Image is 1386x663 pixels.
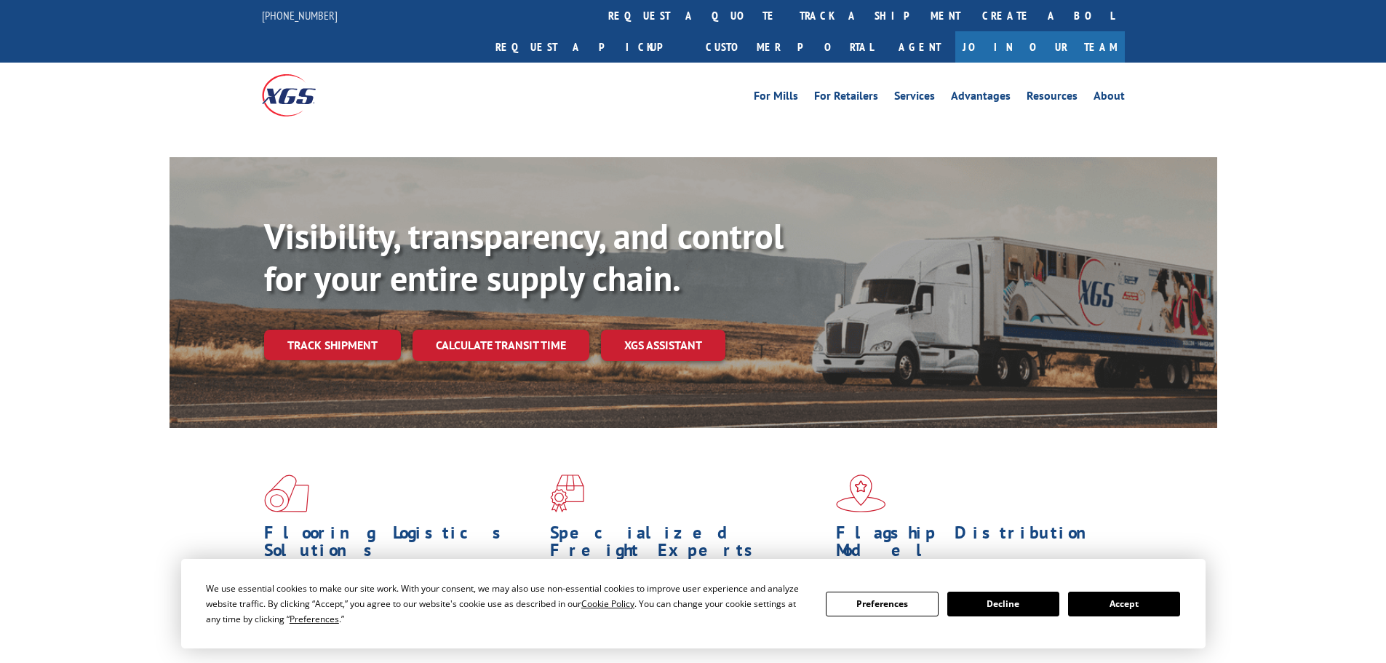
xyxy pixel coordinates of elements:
[290,613,339,625] span: Preferences
[262,8,338,23] a: [PHONE_NUMBER]
[264,213,784,301] b: Visibility, transparency, and control for your entire supply chain.
[550,524,825,566] h1: Specialized Freight Experts
[884,31,955,63] a: Agent
[1027,90,1078,106] a: Resources
[836,524,1111,566] h1: Flagship Distribution Model
[181,559,1206,648] div: Cookie Consent Prompt
[264,475,309,512] img: xgs-icon-total-supply-chain-intelligence-red
[1068,592,1180,616] button: Accept
[826,592,938,616] button: Preferences
[1094,90,1125,106] a: About
[581,598,634,610] span: Cookie Policy
[695,31,884,63] a: Customer Portal
[264,524,539,566] h1: Flooring Logistics Solutions
[413,330,589,361] a: Calculate transit time
[601,330,725,361] a: XGS ASSISTANT
[947,592,1059,616] button: Decline
[894,90,935,106] a: Services
[550,475,584,512] img: xgs-icon-focused-on-flooring-red
[485,31,695,63] a: Request a pickup
[264,330,401,360] a: Track shipment
[206,581,808,627] div: We use essential cookies to make our site work. With your consent, we may also use non-essential ...
[836,475,886,512] img: xgs-icon-flagship-distribution-model-red
[951,90,1011,106] a: Advantages
[814,90,878,106] a: For Retailers
[955,31,1125,63] a: Join Our Team
[754,90,798,106] a: For Mills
